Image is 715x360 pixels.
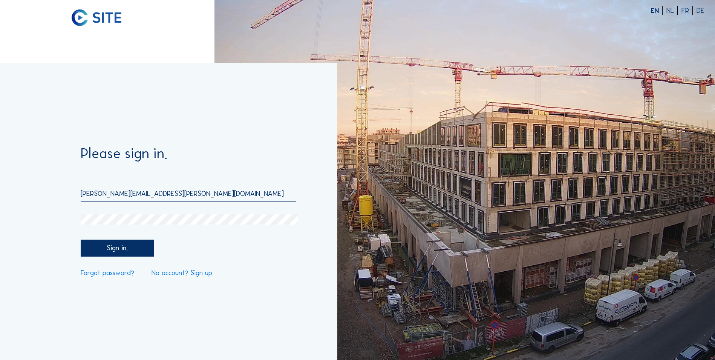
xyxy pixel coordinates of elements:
div: Sign in. [81,240,153,257]
div: EN [651,7,663,14]
input: Email [81,189,296,198]
a: Forgot password? [81,269,134,277]
a: No account? Sign up. [152,269,214,277]
img: C-SITE logo [72,9,122,26]
div: DE [697,7,704,14]
div: NL [666,7,678,14]
div: Please sign in. [81,146,296,172]
div: FR [681,7,693,14]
